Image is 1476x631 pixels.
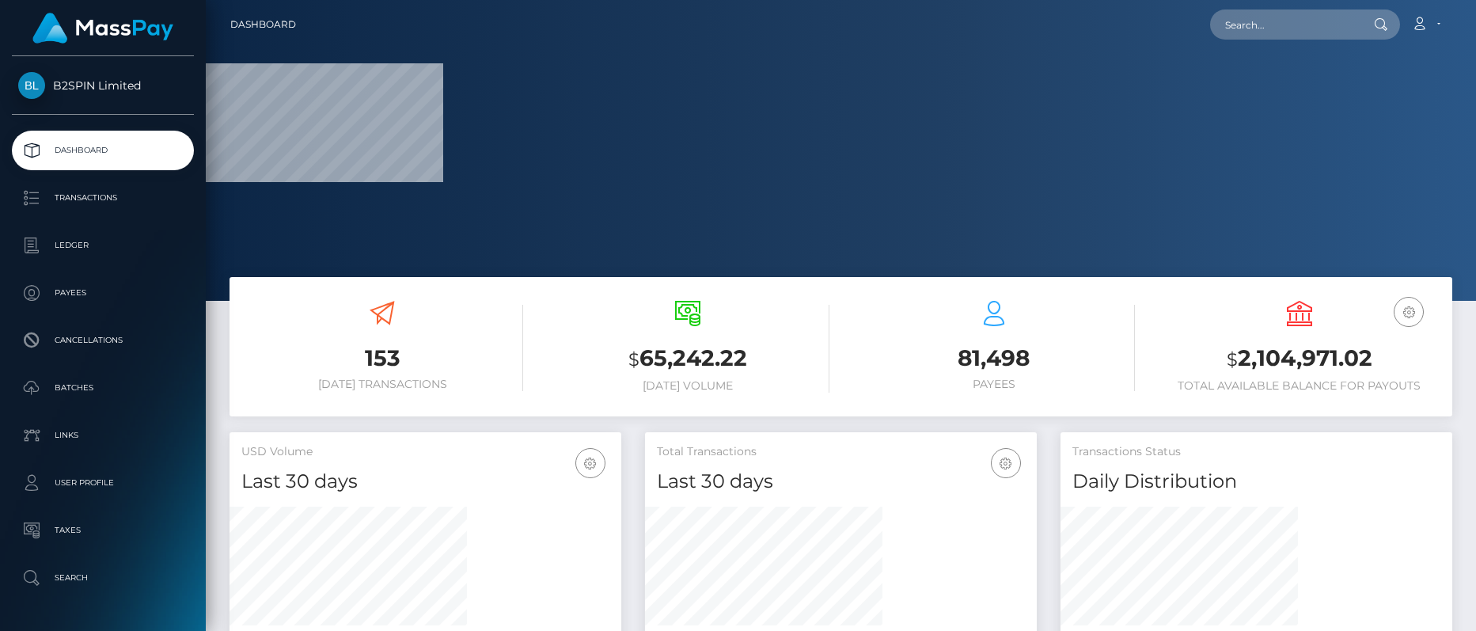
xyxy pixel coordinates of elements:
a: Dashboard [230,8,296,41]
p: Payees [18,281,188,305]
h6: [DATE] Volume [547,379,829,393]
p: Links [18,424,188,447]
h3: 65,242.22 [547,343,829,375]
h4: Last 30 days [241,468,609,496]
a: Payees [12,273,194,313]
a: Transactions [12,178,194,218]
a: Dashboard [12,131,194,170]
p: Transactions [18,186,188,210]
h5: Transactions Status [1072,444,1440,460]
h6: Payees [853,378,1135,391]
h5: Total Transactions [657,444,1025,460]
p: Ledger [18,234,188,257]
span: B2SPIN Limited [12,78,194,93]
p: User Profile [18,471,188,495]
h4: Last 30 days [657,468,1025,496]
a: Links [12,416,194,455]
img: MassPay Logo [32,13,173,44]
small: $ [1227,348,1238,371]
p: Dashboard [18,139,188,162]
p: Batches [18,376,188,400]
h6: [DATE] Transactions [241,378,523,391]
h3: 2,104,971.02 [1159,343,1440,375]
a: Ledger [12,226,194,265]
p: Taxes [18,519,188,542]
h5: USD Volume [241,444,609,460]
h4: Daily Distribution [1072,468,1440,496]
a: Taxes [12,511,194,550]
a: User Profile [12,463,194,503]
a: Batches [12,368,194,408]
h3: 153 [241,343,523,374]
p: Search [18,566,188,590]
input: Search... [1210,10,1359,40]
p: Cancellations [18,329,188,352]
img: B2SPIN Limited [18,72,45,99]
a: Cancellations [12,321,194,360]
h6: Total Available Balance for Payouts [1159,379,1440,393]
a: Search [12,558,194,598]
h3: 81,498 [853,343,1135,374]
small: $ [628,348,639,371]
